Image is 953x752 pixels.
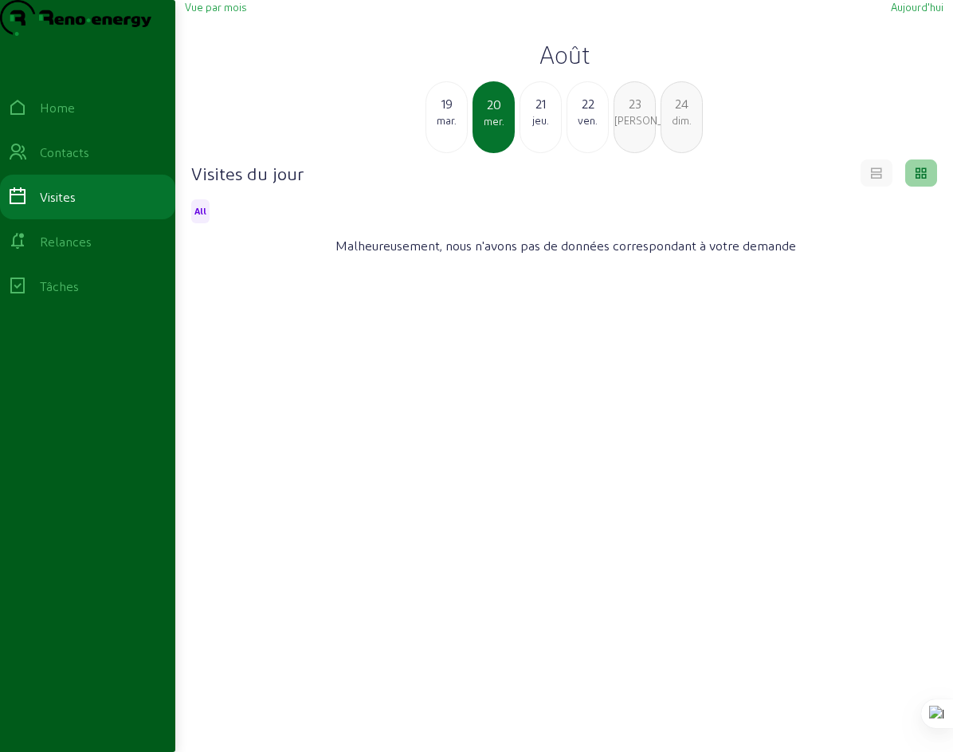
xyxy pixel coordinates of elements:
[185,40,943,69] h2: Août
[191,162,304,184] h4: Visites du jour
[474,114,513,128] div: mer.
[40,187,76,207] div: Visites
[520,113,561,128] div: jeu.
[426,113,467,128] div: mar.
[567,94,608,113] div: 22
[40,277,79,296] div: Tâches
[891,1,943,13] span: Aujourd'hui
[661,113,702,128] div: dim.
[614,94,655,113] div: 23
[426,94,467,113] div: 19
[567,113,608,128] div: ven.
[40,98,75,117] div: Home
[335,236,796,255] span: Malheureusement, nous n'avons pas de données correspondant à votre demande
[661,94,702,113] div: 24
[185,1,246,13] span: Vue par mois
[40,143,89,162] div: Contacts
[40,232,92,251] div: Relances
[614,113,655,128] div: [PERSON_NAME].
[474,95,513,114] div: 20
[520,94,561,113] div: 21
[194,206,206,217] span: All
